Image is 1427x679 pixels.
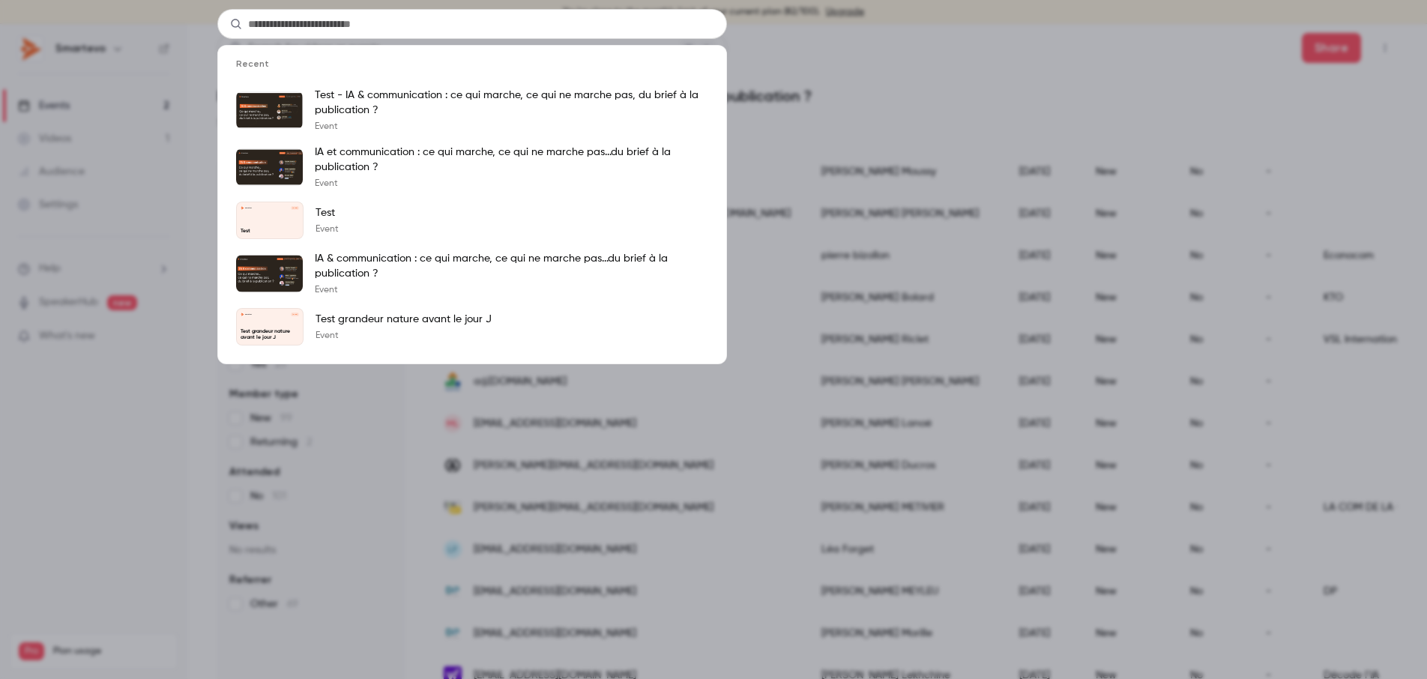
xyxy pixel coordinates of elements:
[241,206,244,209] img: Test
[218,58,726,82] li: Recent
[291,313,299,316] span: [DATE]
[315,88,708,118] p: Test - IA & communication : ce qui marche, ce qui ne marche pas, du brief à la publication ?
[291,206,299,209] span: [DATE]
[316,330,492,342] p: Event
[315,284,708,296] p: Event
[236,91,303,129] img: Test - IA & communication : ce qui marche, ce qui ne marche pas, du brief à la publication ?
[315,145,708,175] p: IA et communication : ce qui marche, ce qui ne marche pas...du brief à la publication ?
[316,205,339,220] p: Test
[245,313,252,316] p: Smartevo
[315,121,708,133] p: Event
[241,313,244,316] img: Test grandeur nature avant le jour J
[241,229,299,235] p: Test
[315,178,708,190] p: Event
[315,251,708,281] p: IA & communication : ce qui marche, ce qui ne marche pas...du brief à la publication ?
[236,148,303,186] img: IA et communication : ce qui marche, ce qui ne marche pas...du brief à la publication ?
[245,207,252,209] p: Smartevo
[316,223,339,235] p: Event
[316,312,492,327] p: Test grandeur nature avant le jour J
[236,255,303,292] img: IA & communication : ce qui marche, ce qui ne marche pas...du brief à la publication ?
[241,329,299,341] p: Test grandeur nature avant le jour J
